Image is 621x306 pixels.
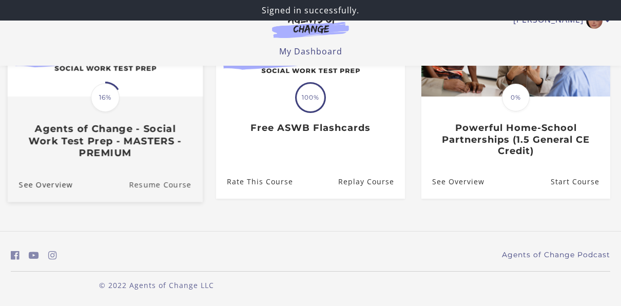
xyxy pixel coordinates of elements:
[11,280,302,291] p: © 2022 Agents of Change LLC
[4,4,617,16] p: Signed in successfully.
[91,83,120,112] span: 16%
[551,165,610,198] a: Powerful Home-School Partnerships (1.5 General CE Credit): Resume Course
[8,167,73,201] a: Agents of Change - Social Work Test Prep - MASTERS - PREMIUM: See Overview
[502,84,530,111] span: 0%
[129,167,203,201] a: Agents of Change - Social Work Test Prep - MASTERS - PREMIUM: Resume Course
[421,165,484,198] a: Powerful Home-School Partnerships (1.5 General CE Credit): See Overview
[11,248,20,263] a: https://www.facebook.com/groups/aswbtestprep (Open in a new window)
[19,123,191,159] h3: Agents of Change - Social Work Test Prep - MASTERS - PREMIUM
[227,122,394,134] h3: Free ASWB Flashcards
[338,165,405,198] a: Free ASWB Flashcards: Resume Course
[297,84,324,111] span: 100%
[48,251,57,260] i: https://www.instagram.com/agentsofchangeprep/ (Open in a new window)
[432,122,599,157] h3: Powerful Home-School Partnerships (1.5 General CE Credit)
[48,248,57,263] a: https://www.instagram.com/agentsofchangeprep/ (Open in a new window)
[502,250,610,260] a: Agents of Change Podcast
[29,248,39,263] a: https://www.youtube.com/c/AgentsofChangeTestPrepbyMeaganMitchell (Open in a new window)
[513,12,605,29] a: Toggle menu
[216,165,293,198] a: Free ASWB Flashcards: Rate This Course
[279,46,342,57] a: My Dashboard
[261,14,360,38] img: Agents of Change Logo
[29,251,39,260] i: https://www.youtube.com/c/AgentsofChangeTestPrepbyMeaganMitchell (Open in a new window)
[11,251,20,260] i: https://www.facebook.com/groups/aswbtestprep (Open in a new window)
